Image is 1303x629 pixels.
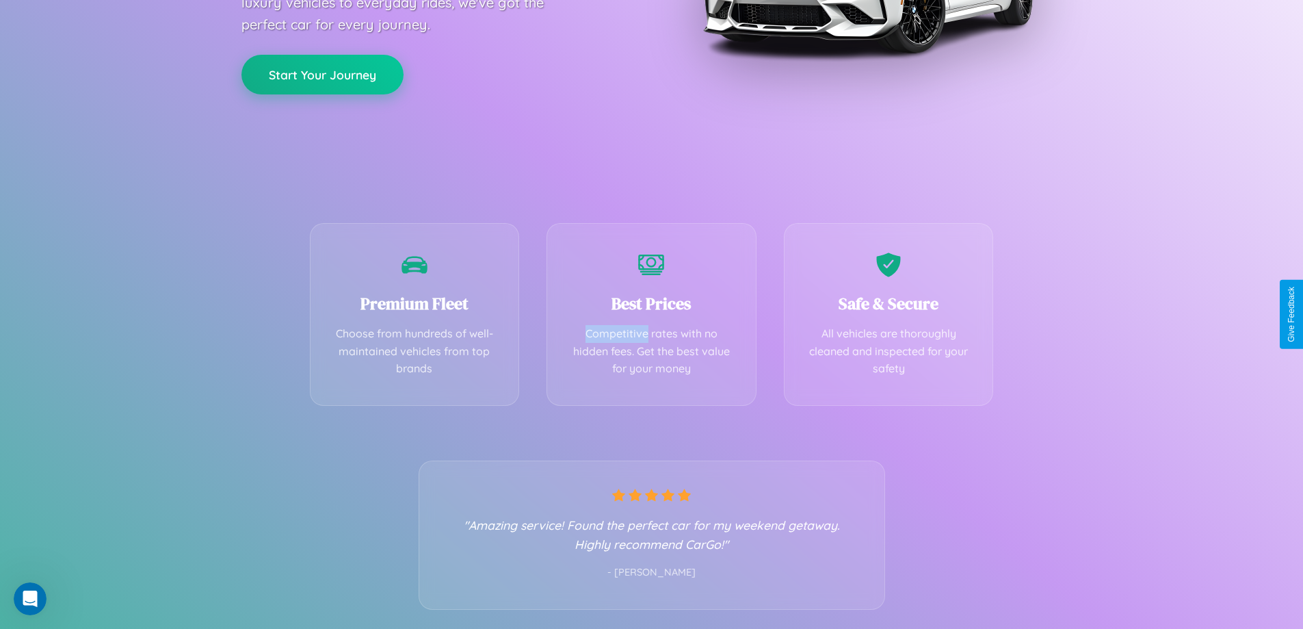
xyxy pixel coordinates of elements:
p: Competitive rates with no hidden fees. Get the best value for your money [568,325,735,378]
p: - [PERSON_NAME] [447,564,857,582]
p: Choose from hundreds of well-maintained vehicles from top brands [331,325,499,378]
h3: Best Prices [568,292,735,315]
h3: Premium Fleet [331,292,499,315]
p: All vehicles are thoroughly cleaned and inspected for your safety [805,325,973,378]
div: Give Feedback [1287,287,1296,342]
button: Start Your Journey [241,55,404,94]
p: "Amazing service! Found the perfect car for my weekend getaway. Highly recommend CarGo!" [447,515,857,554]
h3: Safe & Secure [805,292,973,315]
iframe: Intercom live chat [14,582,47,615]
